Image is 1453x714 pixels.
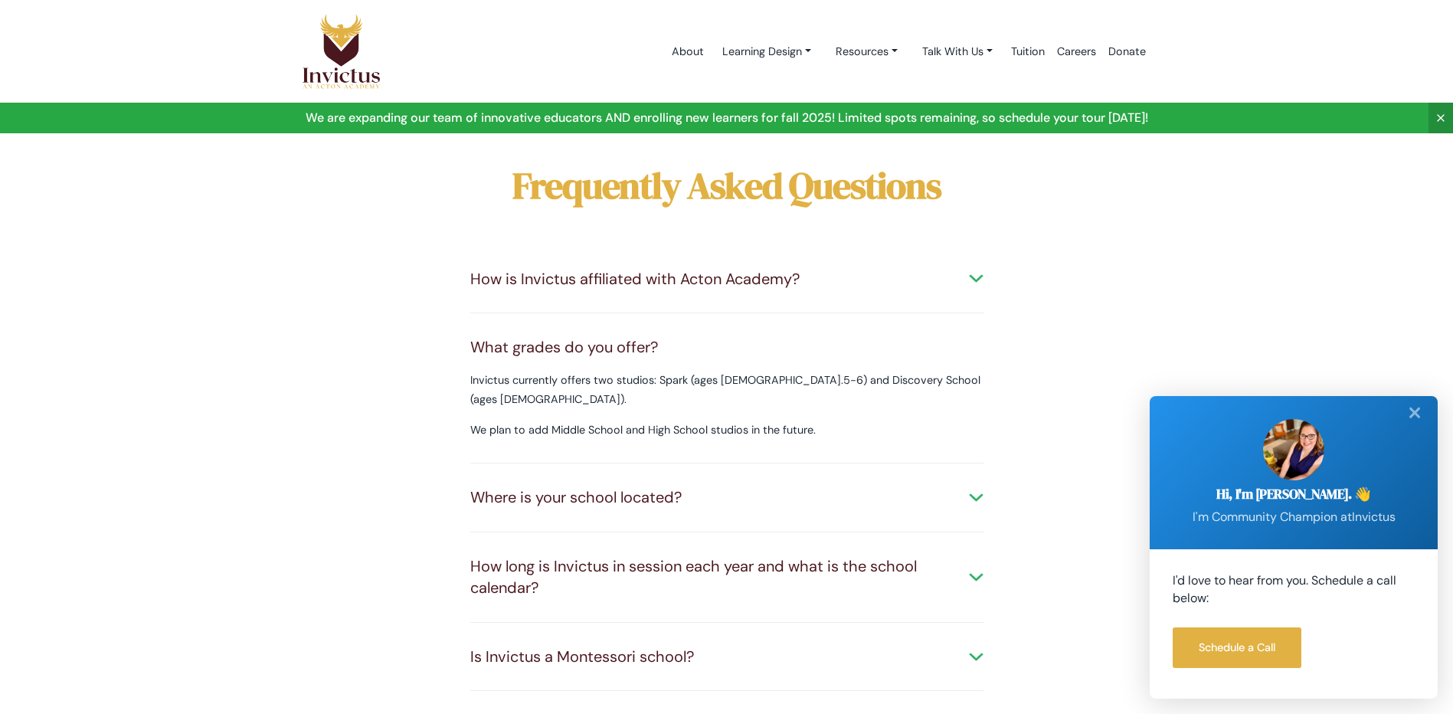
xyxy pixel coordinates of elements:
[470,646,983,668] div: Is Invictus a Montessori school?
[1102,19,1152,84] a: Donate
[710,38,823,66] a: Learning Design
[470,336,983,359] div: What grades do you offer?
[470,421,983,440] p: We plan to add Middle School and High School studios in the future.
[1399,396,1430,430] div: ✕
[470,555,983,599] div: How long is Invictus in session each year and what is the school calendar?
[470,268,983,290] div: How is Invictus affiliated with Acton Academy?
[1173,627,1301,668] a: Schedule a Call
[470,486,983,509] div: Where is your school located?
[823,38,910,66] a: Resources
[910,38,1005,66] a: Talk With Us
[666,19,710,84] a: About
[302,13,381,90] img: Logo
[470,371,983,409] p: Invictus currently offers two studios: Spark (ages [DEMOGRAPHIC_DATA].5-6) and Discovery School (...
[1263,419,1324,480] img: sarah.jpg
[1173,486,1415,503] h2: Hi, I'm [PERSON_NAME]. 👋
[1051,19,1102,84] a: Careers
[1173,509,1415,526] p: I'm Community Champion at
[1005,19,1051,84] a: Tuition
[447,164,1006,208] h2: Frequently Asked Questions
[1173,572,1415,608] p: I'd love to hear from you. Schedule a call below:
[1352,509,1396,525] span: Invictus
